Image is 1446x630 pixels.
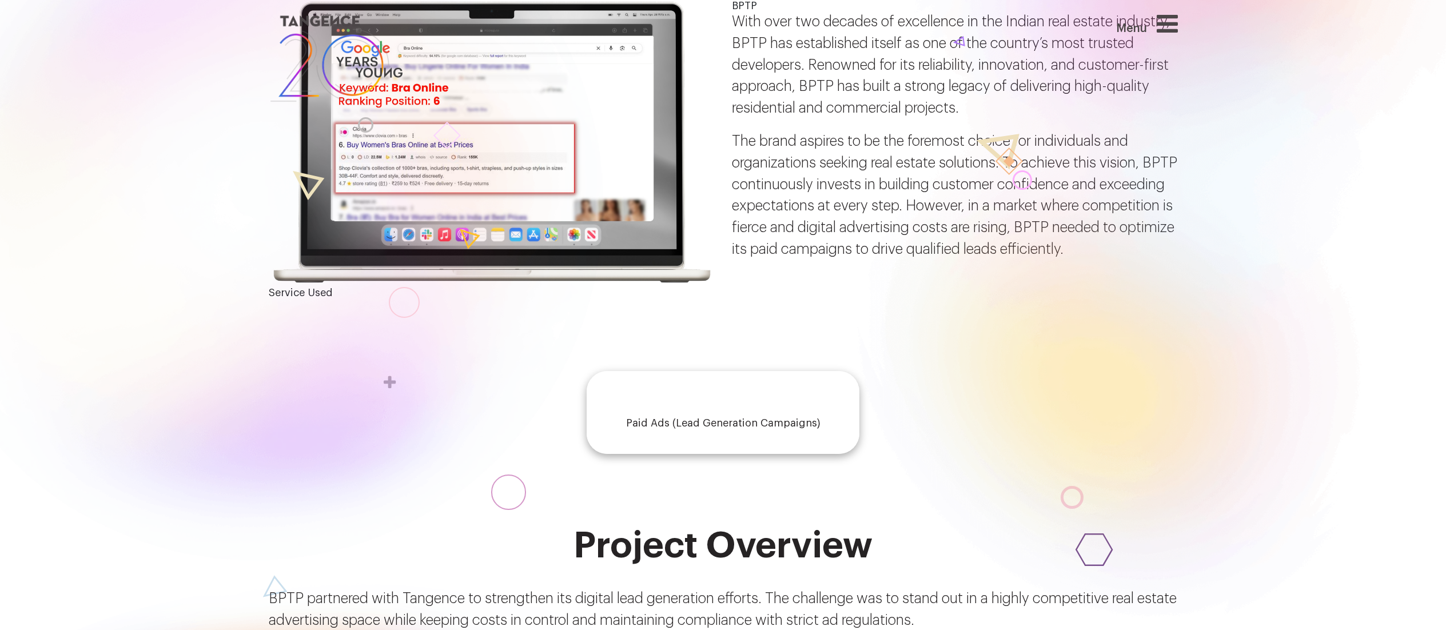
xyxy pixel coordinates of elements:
[732,131,1178,261] p: The brand aspires to be the foremost choice for individuals and organizations seeking real estate...
[626,416,820,430] h4: Paid Ads (Lead Generation Campaigns)
[269,526,1178,565] h2: Project Overview
[269,287,1178,298] h2: Service Used
[269,11,405,106] img: logo SVG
